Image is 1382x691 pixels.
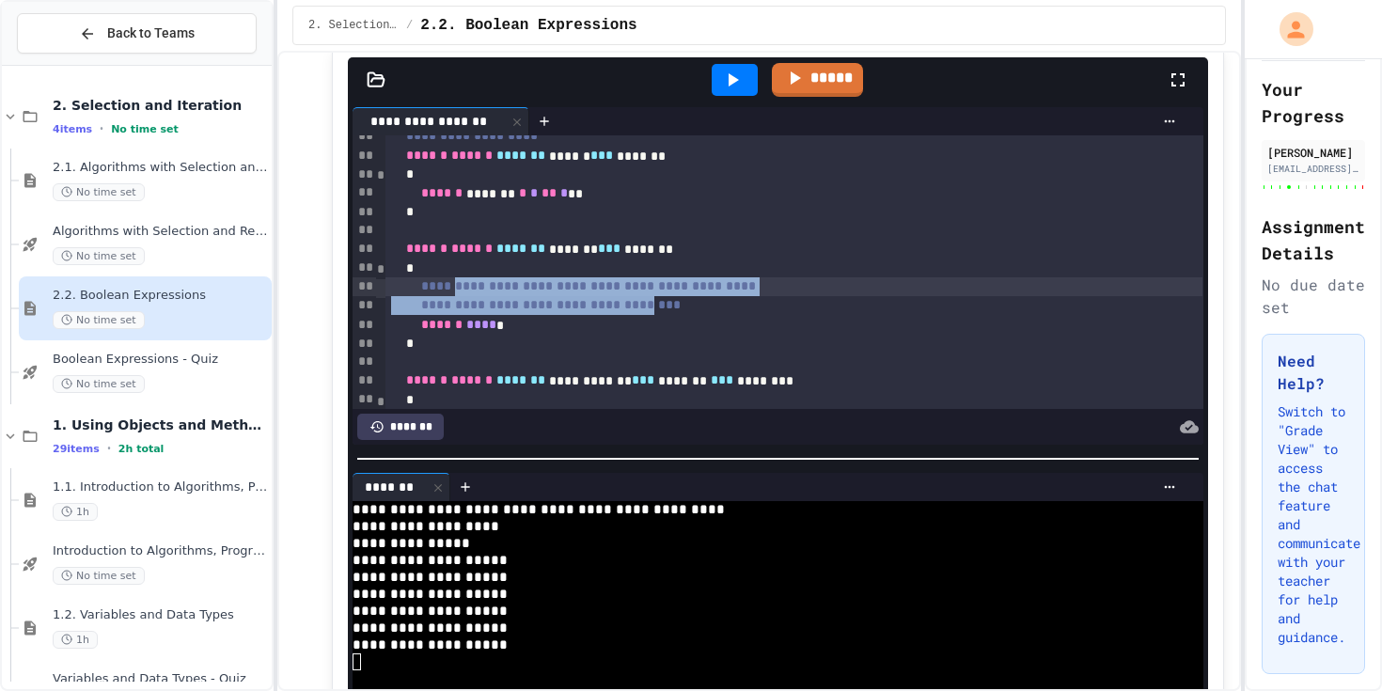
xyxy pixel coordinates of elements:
span: 1h [53,631,98,649]
span: 1h [53,503,98,521]
span: No time set [53,567,145,585]
span: Introduction to Algorithms, Programming, and Compilers [53,543,268,559]
span: • [100,121,103,136]
span: 2. Selection and Iteration [308,18,399,33]
span: 1. Using Objects and Methods [53,416,268,433]
span: Algorithms with Selection and Repetition - Topic 2.1 [53,224,268,240]
span: 2. Selection and Iteration [53,97,268,114]
h3: Need Help? [1278,350,1349,395]
p: Switch to "Grade View" to access the chat feature and communicate with your teacher for help and ... [1278,402,1349,647]
span: 2.2. Boolean Expressions [53,288,268,304]
span: 29 items [53,443,100,455]
span: Back to Teams [107,24,195,43]
div: No due date set [1262,274,1365,319]
span: Boolean Expressions - Quiz [53,352,268,368]
span: 4 items [53,123,92,135]
span: No time set [53,311,145,329]
span: No time set [53,247,145,265]
div: [PERSON_NAME] [1267,144,1359,161]
span: No time set [53,183,145,201]
h2: Assignment Details [1262,213,1365,266]
span: / [406,18,413,33]
span: 2.2. Boolean Expressions [420,14,636,37]
div: [EMAIL_ADDRESS][DOMAIN_NAME] [1267,162,1359,176]
span: • [107,441,111,456]
span: No time set [53,375,145,393]
button: Back to Teams [17,13,257,54]
span: 1.1. Introduction to Algorithms, Programming, and Compilers [53,479,268,495]
span: 2h total [118,443,165,455]
span: 2.1. Algorithms with Selection and Repetition [53,160,268,176]
h2: Your Progress [1262,76,1365,129]
span: No time set [111,123,179,135]
span: Variables and Data Types - Quiz [53,671,268,687]
span: 1.2. Variables and Data Types [53,607,268,623]
div: My Account [1260,8,1318,51]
